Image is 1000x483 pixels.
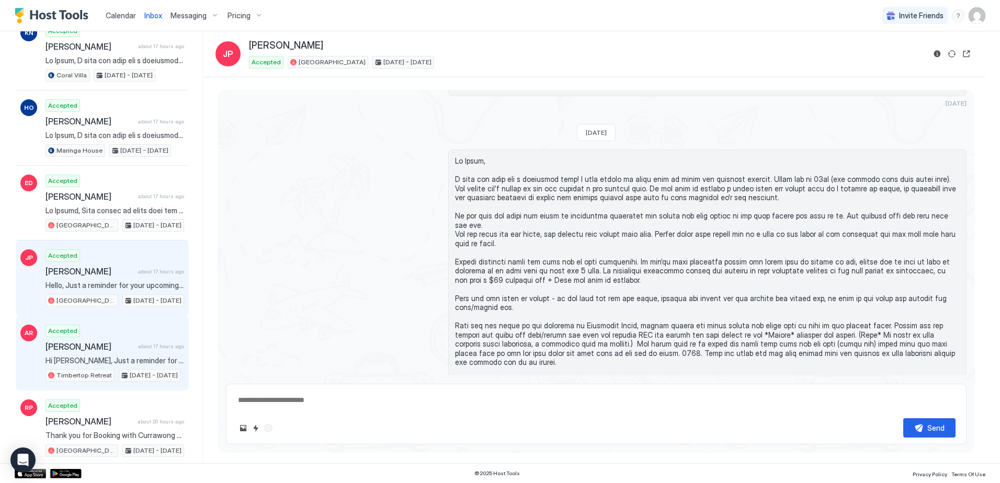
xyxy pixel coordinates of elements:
[46,266,134,277] span: [PERSON_NAME]
[48,401,77,410] span: Accepted
[969,7,985,24] div: User profile
[25,253,33,262] span: JP
[931,48,944,60] button: Reservation information
[252,57,281,67] span: Accepted
[106,10,136,21] a: Calendar
[138,343,184,350] span: about 17 hours ago
[138,418,184,425] span: about 20 hours ago
[171,11,207,20] span: Messaging
[946,99,967,107] span: [DATE]
[46,56,184,65] span: Lo Ipsum, D sita con adip eli s doeiusmod temp! I utla etdolo ma aliqu enim ad minim ven quisnost...
[56,371,112,380] span: Timbertop Retreat
[133,446,181,455] span: [DATE] - [DATE]
[951,468,985,479] a: Terms Of Use
[223,48,233,60] span: JP
[46,416,133,427] span: [PERSON_NAME]
[106,11,136,20] span: Calendar
[960,48,973,60] button: Open reservation
[130,371,178,380] span: [DATE] - [DATE]
[474,470,520,477] span: © 2025 Host Tools
[56,71,87,80] span: Coral Villa
[299,57,366,67] span: [GEOGRAPHIC_DATA]
[46,41,134,52] span: [PERSON_NAME]
[46,206,184,215] span: Lo Ipsumd, Sita consec ad elits doei tem inci utl etdo magn aliquaenima minim veni quis. Nos exe ...
[249,40,323,52] span: [PERSON_NAME]
[952,9,964,22] div: menu
[105,71,153,80] span: [DATE] - [DATE]
[138,193,184,200] span: about 17 hours ago
[899,11,944,20] span: Invite Friends
[46,281,184,290] span: Hello, Just a reminder for your upcoming stay at [GEOGRAPHIC_DATA]. I hope you are looking forwar...
[48,101,77,110] span: Accepted
[46,191,134,202] span: [PERSON_NAME]
[133,221,181,230] span: [DATE] - [DATE]
[10,447,36,473] div: Open Intercom Messenger
[138,118,184,125] span: about 17 hours ago
[383,57,431,67] span: [DATE] - [DATE]
[144,10,162,21] a: Inbox
[56,446,116,455] span: [GEOGRAPHIC_DATA]
[56,221,116,230] span: [GEOGRAPHIC_DATA]
[455,156,960,385] span: Lo Ipsum, D sita con adip eli s doeiusmod temp! I utla etdolo ma aliqu enim ad minim ven quisnost...
[15,8,93,24] a: Host Tools Logo
[237,422,249,434] button: Upload image
[46,356,184,365] span: Hi [PERSON_NAME], Just a reminder for your upcoming stay at [GEOGRAPHIC_DATA]! I hope you are loo...
[133,296,181,305] span: [DATE] - [DATE]
[48,176,77,186] span: Accepted
[56,146,103,155] span: Maringa House
[903,418,956,438] button: Send
[25,403,33,412] span: RP
[120,146,168,155] span: [DATE] - [DATE]
[25,28,33,38] span: KN
[144,11,162,20] span: Inbox
[48,326,77,336] span: Accepted
[46,341,134,352] span: [PERSON_NAME]
[25,328,33,338] span: AR
[24,103,34,112] span: HO
[46,431,184,440] span: Thank you for Booking with Currawong House! Please take a look at the bedroom/bed step up options...
[46,131,184,140] span: Lo Ipsum, D sita con adip eli s doeiusmod temp! I utla etdolo ma aliqu enim ad minim ven quisnost...
[138,43,184,50] span: about 17 hours ago
[951,471,985,477] span: Terms Of Use
[46,116,134,126] span: [PERSON_NAME]
[25,178,33,188] span: ED
[228,11,251,20] span: Pricing
[48,251,77,260] span: Accepted
[913,468,947,479] a: Privacy Policy
[586,129,607,136] span: [DATE]
[946,48,958,60] button: Sync reservation
[913,471,947,477] span: Privacy Policy
[56,296,116,305] span: [GEOGRAPHIC_DATA]
[15,469,46,478] a: App Store
[927,422,945,433] div: Send
[50,469,82,478] a: Google Play Store
[249,422,262,434] button: Quick reply
[138,268,184,275] span: about 17 hours ago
